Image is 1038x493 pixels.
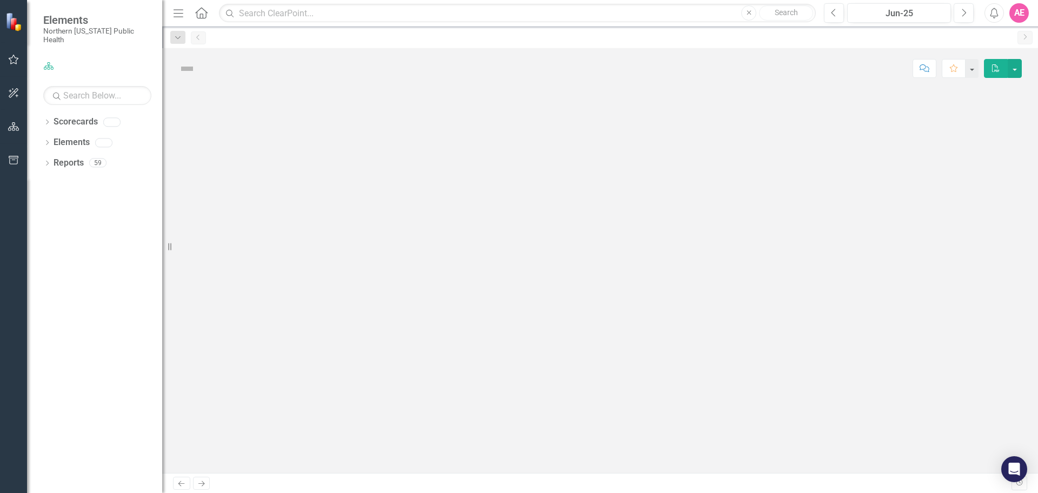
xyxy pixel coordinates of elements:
img: Not Defined [178,60,196,77]
div: 59 [89,159,107,168]
button: Search [759,5,813,21]
img: ClearPoint Strategy [5,12,24,31]
a: Reports [54,157,84,169]
button: AE [1009,3,1029,23]
button: Jun-25 [847,3,951,23]
a: Elements [54,136,90,149]
input: Search Below... [43,86,151,105]
div: Jun-25 [851,7,947,20]
span: Elements [43,14,151,27]
span: Search [775,8,798,17]
a: Scorecards [54,116,98,128]
small: Northern [US_STATE] Public Health [43,27,151,44]
div: Open Intercom Messenger [1001,456,1027,482]
input: Search ClearPoint... [219,4,816,23]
